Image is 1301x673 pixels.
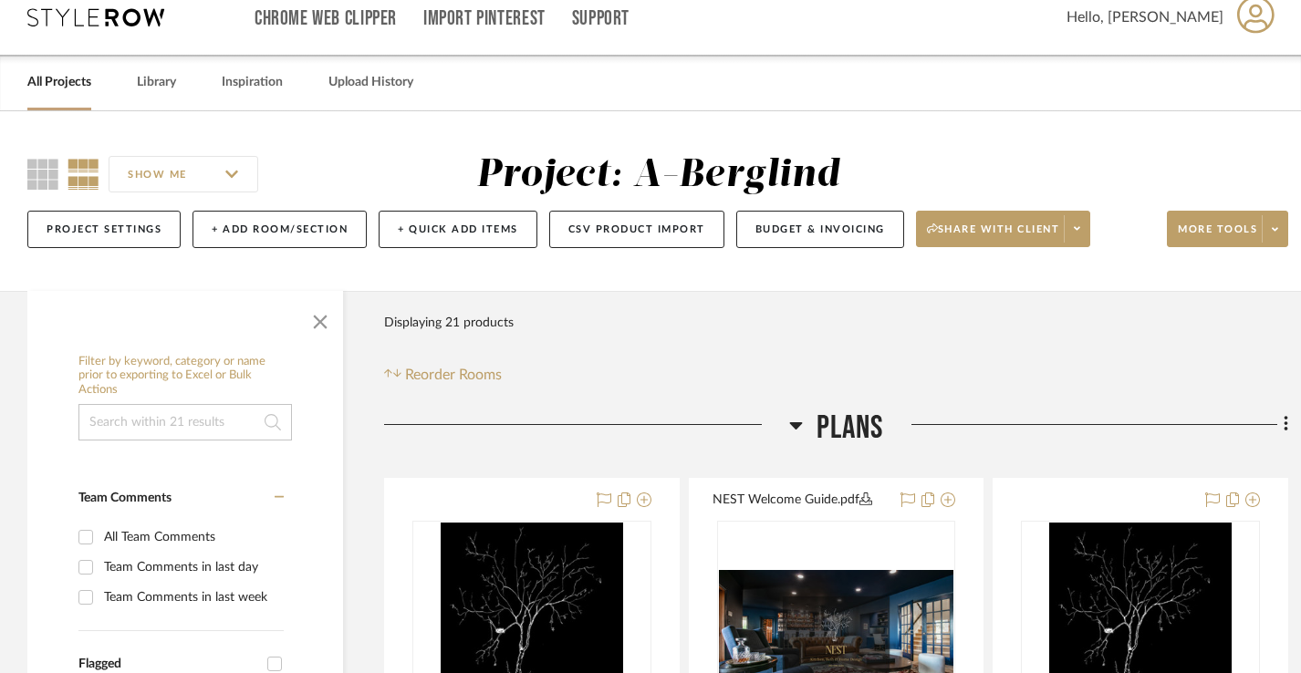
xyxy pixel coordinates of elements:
span: Plans [817,409,884,448]
button: Share with client [916,211,1091,247]
button: Project Settings [27,211,181,248]
input: Search within 21 results [78,404,292,440]
a: All Projects [27,70,91,95]
span: Reorder Rooms [405,364,502,386]
div: Flagged [78,657,258,672]
button: NEST Welcome Guide.pdf [713,490,890,512]
div: Project: A-Berglind [476,156,839,194]
button: Close [302,300,338,336]
button: + Quick Add Items [379,211,537,248]
a: Library [137,70,176,95]
button: + Add Room/Section [193,211,367,248]
div: Team Comments in last day [104,553,279,582]
button: Reorder Rooms [384,364,502,386]
div: Team Comments in last week [104,583,279,612]
button: More tools [1167,211,1288,247]
a: Import Pinterest [423,11,546,26]
a: Upload History [328,70,413,95]
a: Inspiration [222,70,283,95]
div: All Team Comments [104,523,279,552]
span: More tools [1178,223,1257,250]
span: Team Comments [78,492,172,504]
span: Share with client [927,223,1060,250]
h6: Filter by keyword, category or name prior to exporting to Excel or Bulk Actions [78,355,292,398]
button: Budget & Invoicing [736,211,904,248]
a: Support [572,11,630,26]
span: Hello, [PERSON_NAME] [1067,6,1223,28]
button: CSV Product Import [549,211,724,248]
a: Chrome Web Clipper [255,11,397,26]
div: Displaying 21 products [384,305,514,341]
